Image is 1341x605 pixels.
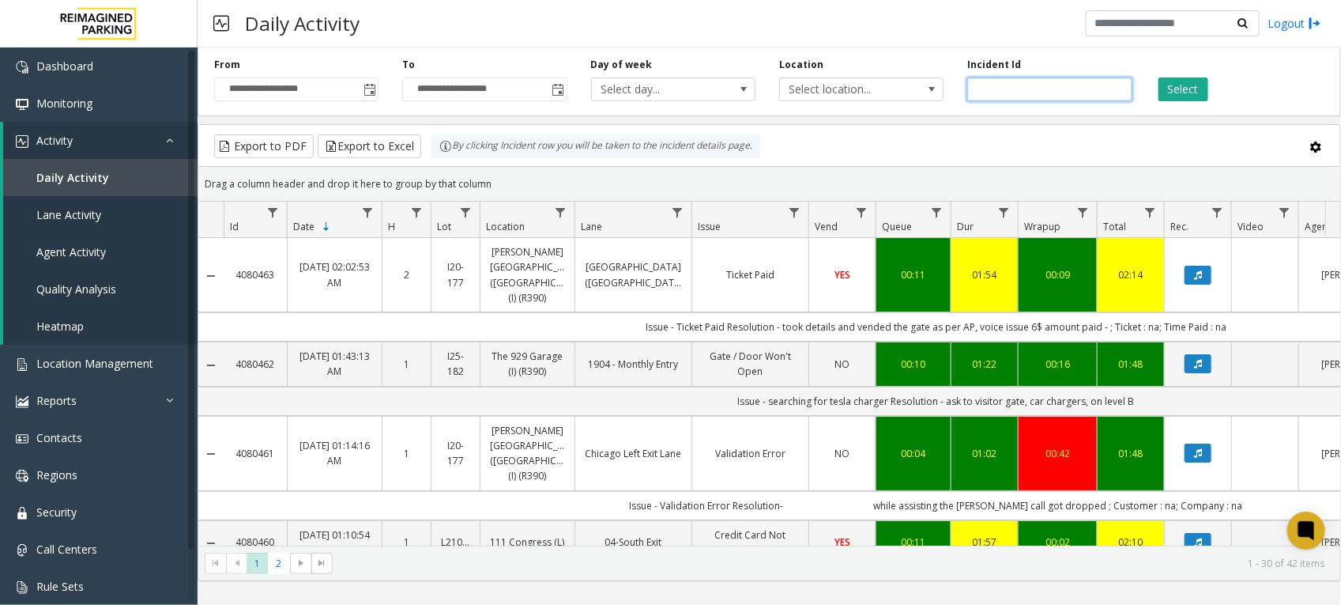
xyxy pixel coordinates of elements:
[441,259,470,289] a: I20-177
[784,202,805,223] a: Issue Filter Menu
[357,202,379,223] a: Date Filter Menu
[455,202,477,223] a: Lot Filter Menu
[834,268,850,282] span: YES
[3,270,198,308] a: Quality Analysis
[3,233,198,270] a: Agent Activity
[233,267,277,282] a: 4080463
[886,357,941,372] a: 00:10
[961,535,1008,550] a: 01:57
[198,270,224,282] a: Collapse Details
[36,207,101,222] span: Lane Activity
[441,349,470,379] a: I25-182
[490,535,565,550] a: 111 Congress (L)
[957,220,974,233] span: Dur
[886,267,941,282] div: 00:11
[926,202,947,223] a: Queue Filter Menu
[36,579,84,594] span: Rule Sets
[392,535,421,550] a: 1
[297,259,372,289] a: [DATE] 02:02:53 AM
[36,170,109,185] span: Daily Activity
[1028,267,1087,282] a: 00:09
[667,202,688,223] a: Lane Filter Menu
[198,202,1340,545] div: Data table
[961,357,1008,372] a: 01:22
[1107,357,1155,372] a: 01:48
[36,319,84,334] span: Heatmap
[36,356,153,371] span: Location Management
[585,259,682,289] a: [GEOGRAPHIC_DATA] ([GEOGRAPHIC_DATA])
[36,59,93,74] span: Dashboard
[993,202,1015,223] a: Dur Filter Menu
[3,159,198,196] a: Daily Activity
[441,535,470,550] a: L21066000
[886,535,941,550] div: 00:11
[961,267,1008,282] a: 01:54
[780,78,910,100] span: Select location...
[592,78,722,100] span: Select day...
[1024,220,1060,233] span: Wrapup
[388,220,395,233] span: H
[36,393,77,408] span: Reports
[297,527,372,558] a: [DATE] 01:10:54 AM
[213,4,229,43] img: pageIcon
[3,196,198,233] a: Lane Activity
[297,438,372,468] a: [DATE] 01:14:16 AM
[967,58,1021,72] label: Incident Id
[486,220,525,233] span: Location
[262,202,284,223] a: Id Filter Menu
[1237,220,1264,233] span: Video
[1072,202,1094,223] a: Wrapup Filter Menu
[431,134,760,158] div: By clicking Incident row you will be taken to the incident details page.
[1268,15,1321,32] a: Logout
[1170,220,1188,233] span: Rec.
[36,133,73,148] span: Activity
[1028,446,1087,461] div: 00:42
[702,446,799,461] a: Validation Error
[819,267,866,282] a: YES
[268,553,289,574] span: Page 2
[581,220,602,233] span: Lane
[441,438,470,468] a: I20-177
[36,467,77,482] span: Regions
[293,220,315,233] span: Date
[392,446,421,461] a: 1
[1309,15,1321,32] img: logout
[851,202,872,223] a: Vend Filter Menu
[550,202,571,223] a: Location Filter Menu
[886,446,941,461] a: 00:04
[16,581,28,594] img: 'icon'
[961,446,1008,461] a: 01:02
[297,349,372,379] a: [DATE] 01:43:13 AM
[237,4,367,43] h3: Daily Activity
[1139,202,1161,223] a: Total Filter Menu
[698,220,721,233] span: Issue
[702,349,799,379] a: Gate / Door Won't Open
[585,535,682,550] a: 04-South Exit
[437,220,451,233] span: Lot
[834,535,850,549] span: YES
[36,505,77,520] span: Security
[247,553,268,574] span: Page 1
[1107,446,1155,461] a: 01:48
[402,58,415,72] label: To
[16,395,28,408] img: 'icon'
[585,357,682,372] a: 1904 - Monthly Entry
[320,221,333,233] span: Sortable
[1107,267,1155,282] a: 02:14
[1107,535,1155,550] div: 02:10
[1028,535,1087,550] div: 00:02
[1103,220,1126,233] span: Total
[819,535,866,550] a: YES
[1207,202,1228,223] a: Rec. Filter Menu
[819,357,866,372] a: NO
[36,542,97,557] span: Call Centers
[198,448,224,460] a: Collapse Details
[36,430,82,445] span: Contacts
[16,98,28,111] img: 'icon'
[16,544,28,557] img: 'icon'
